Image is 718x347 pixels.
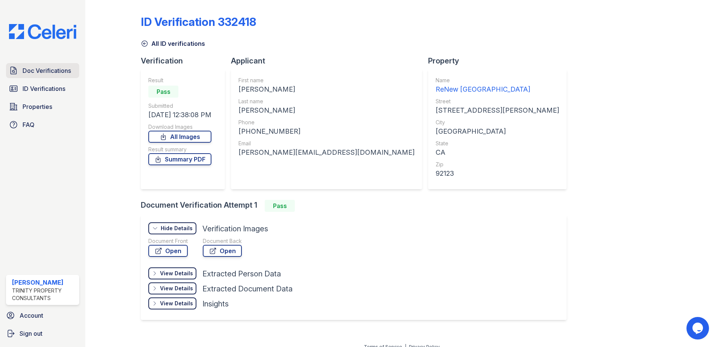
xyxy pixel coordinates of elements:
[6,81,79,96] a: ID Verifications
[148,110,211,120] div: [DATE] 12:38:08 PM
[686,317,710,339] iframe: chat widget
[436,105,559,116] div: [STREET_ADDRESS][PERSON_NAME]
[202,269,281,279] div: Extracted Person Data
[436,84,559,95] div: ReNew [GEOGRAPHIC_DATA]
[160,285,193,292] div: View Details
[141,200,573,212] div: Document Verification Attempt 1
[12,278,76,287] div: [PERSON_NAME]
[238,119,415,126] div: Phone
[203,245,242,257] a: Open
[141,39,205,48] a: All ID verifications
[160,270,193,277] div: View Details
[23,102,52,111] span: Properties
[231,56,428,66] div: Applicant
[238,98,415,105] div: Last name
[202,284,293,294] div: Extracted Document Data
[436,161,559,168] div: Zip
[428,56,573,66] div: Property
[436,119,559,126] div: City
[23,84,65,93] span: ID Verifications
[148,237,188,245] div: Document Front
[20,329,42,338] span: Sign out
[436,147,559,158] div: CA
[23,120,35,129] span: FAQ
[148,123,211,131] div: Download Images
[20,311,43,320] span: Account
[436,77,559,95] a: Name ReNew [GEOGRAPHIC_DATA]
[238,84,415,95] div: [PERSON_NAME]
[238,105,415,116] div: [PERSON_NAME]
[3,24,82,39] img: CE_Logo_Blue-a8612792a0a2168367f1c8372b55b34899dd931a85d93a1a3d3e32e68fde9ad4.png
[238,147,415,158] div: [PERSON_NAME][EMAIL_ADDRESS][DOMAIN_NAME]
[12,287,76,302] div: Trinity Property Consultants
[238,140,415,147] div: Email
[202,299,229,309] div: Insights
[436,168,559,179] div: 92123
[148,86,178,98] div: Pass
[148,153,211,165] a: Summary PDF
[23,66,71,75] span: Doc Verifications
[148,77,211,84] div: Result
[436,98,559,105] div: Street
[148,245,188,257] a: Open
[3,326,82,341] a: Sign out
[6,63,79,78] a: Doc Verifications
[6,117,79,132] a: FAQ
[148,131,211,143] a: All Images
[160,300,193,307] div: View Details
[202,223,268,234] div: Verification Images
[141,15,256,29] div: ID Verification 332418
[148,146,211,153] div: Result summary
[148,102,211,110] div: Submitted
[203,237,242,245] div: Document Back
[6,99,79,114] a: Properties
[436,126,559,137] div: [GEOGRAPHIC_DATA]
[161,225,193,232] div: Hide Details
[265,200,295,212] div: Pass
[238,77,415,84] div: First name
[141,56,231,66] div: Verification
[436,140,559,147] div: State
[436,77,559,84] div: Name
[238,126,415,137] div: [PHONE_NUMBER]
[3,308,82,323] a: Account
